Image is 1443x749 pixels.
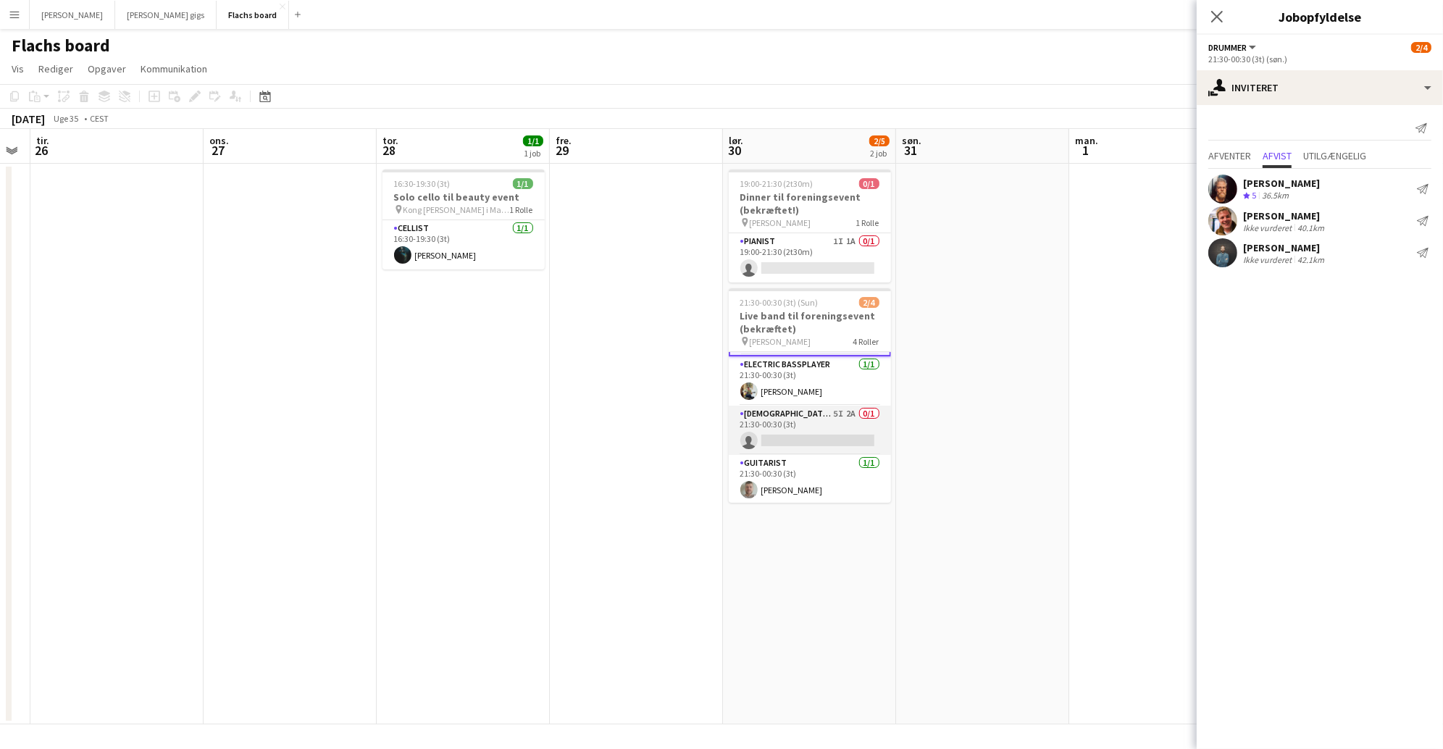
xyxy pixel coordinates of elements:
[1197,70,1443,105] div: Inviteret
[1208,42,1247,53] span: Drummer
[556,134,572,147] span: fre.
[1243,254,1294,265] div: Ikke vurderet
[82,59,132,78] a: Opgaver
[859,297,879,308] span: 2/4
[141,62,207,75] span: Kommunikation
[34,142,49,159] span: 26
[1243,241,1327,254] div: [PERSON_NAME]
[1197,7,1443,26] h3: Jobopfyldelse
[553,142,572,159] span: 29
[207,142,229,159] span: 27
[729,455,891,504] app-card-role: Guitarist1/121:30-00:30 (3t)[PERSON_NAME]
[1411,42,1431,53] span: 2/4
[382,170,545,269] app-job-card: 16:30-19:30 (3t)1/1Solo cello til beauty event Kong [PERSON_NAME] i Magasin på Kongens Nytorv1 Ro...
[870,148,889,159] div: 2 job
[135,59,213,78] a: Kommunikation
[1243,177,1320,190] div: [PERSON_NAME]
[1208,42,1258,53] button: Drummer
[382,191,545,204] h3: Solo cello til beauty event
[380,142,398,159] span: 28
[30,1,115,29] button: [PERSON_NAME]
[12,112,45,126] div: [DATE]
[1259,190,1292,202] div: 36.5km
[38,62,73,75] span: Rediger
[729,134,743,147] span: lør.
[727,142,743,159] span: 30
[523,135,543,146] span: 1/1
[524,148,543,159] div: 1 job
[729,233,891,283] app-card-role: Pianist1I1A0/119:00-21:30 (2t30m)
[1243,209,1327,222] div: [PERSON_NAME]
[750,336,811,347] span: [PERSON_NAME]
[36,134,49,147] span: tir.
[1208,54,1431,64] div: 21:30-00:30 (3t) (søn.)
[1243,222,1294,233] div: Ikke vurderet
[403,204,510,215] span: Kong [PERSON_NAME] i Magasin på Kongens Nytorv
[729,191,891,217] h3: Dinner til foreningsevent (bekræftet!)
[902,134,921,147] span: søn.
[853,336,879,347] span: 4 Roller
[740,178,813,189] span: 19:00-21:30 (2t30m)
[394,178,451,189] span: 16:30-19:30 (3t)
[1263,151,1292,161] span: Afvist
[1303,151,1366,161] span: Utilgængelig
[90,113,109,124] div: CEST
[217,1,289,29] button: Flachs board
[1073,142,1098,159] span: 1
[750,217,811,228] span: [PERSON_NAME]
[729,309,891,335] h3: Live band til foreningsevent (bekræftet)
[513,178,533,189] span: 1/1
[209,134,229,147] span: ons.
[88,62,126,75] span: Opgaver
[1208,151,1251,161] span: Afventer
[740,297,819,308] span: 21:30-00:30 (3t) (Sun)
[1252,190,1256,201] span: 5
[729,356,891,406] app-card-role: Electric Bassplayer1/121:30-00:30 (3t)[PERSON_NAME]
[859,178,879,189] span: 0/1
[382,220,545,269] app-card-role: Cellist1/116:30-19:30 (3t)[PERSON_NAME]
[1294,222,1327,233] div: 40.1km
[1075,134,1098,147] span: man.
[869,135,890,146] span: 2/5
[115,1,217,29] button: [PERSON_NAME] gigs
[729,288,891,503] app-job-card: 21:30-00:30 (3t) (Sun)2/4Live band til foreningsevent (bekræftet) [PERSON_NAME]4 RollerDrummer1I1...
[729,170,891,283] app-job-card: 19:00-21:30 (2t30m)0/1Dinner til foreningsevent (bekræftet!) [PERSON_NAME]1 RollePianist1I1A0/119...
[856,217,879,228] span: 1 Rolle
[1294,254,1327,265] div: 42.1km
[900,142,921,159] span: 31
[382,134,398,147] span: tor.
[729,406,891,455] app-card-role: [DEMOGRAPHIC_DATA] Singer5I2A0/121:30-00:30 (3t)
[48,113,84,124] span: Uge 35
[6,59,30,78] a: Vis
[12,62,24,75] span: Vis
[33,59,79,78] a: Rediger
[510,204,533,215] span: 1 Rolle
[12,35,110,57] h1: Flachs board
